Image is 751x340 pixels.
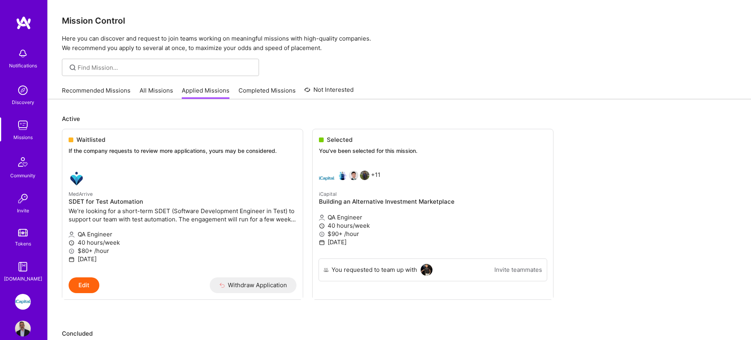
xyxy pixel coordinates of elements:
[13,321,33,336] a: User Avatar
[69,230,296,238] p: QA Engineer
[69,255,296,263] p: [DATE]
[12,98,34,106] div: Discovery
[76,136,105,144] span: Waitlisted
[15,240,31,248] div: Tokens
[17,206,29,215] div: Invite
[4,275,42,283] div: [DOMAIN_NAME]
[13,133,33,141] div: Missions
[15,294,31,310] img: iCapital: Building an Alternative Investment Marketplace
[210,277,297,293] button: Withdraw Application
[15,82,31,98] img: discovery
[182,86,229,99] a: Applied Missions
[69,277,99,293] button: Edit
[68,63,77,72] i: icon SearchGrey
[69,171,84,186] img: MedArrive company logo
[13,152,32,171] img: Community
[18,229,28,236] img: tokens
[69,256,75,262] i: icon Calendar
[15,259,31,275] img: guide book
[10,171,35,180] div: Community
[13,294,33,310] a: iCapital: Building an Alternative Investment Marketplace
[9,61,37,70] div: Notifications
[62,115,737,123] p: Active
[78,63,253,72] input: Find Mission...
[304,85,354,99] a: Not Interested
[140,86,173,99] a: All Missions
[16,16,32,30] img: logo
[69,232,75,238] i: icon Applicant
[69,247,296,255] p: $80+ /hour
[62,329,737,338] p: Concluded
[15,191,31,206] img: Invite
[69,147,296,155] p: If the company requests to review more applications, yours may be considered.
[62,86,130,99] a: Recommended Missions
[15,46,31,61] img: bell
[69,240,75,246] i: icon Clock
[69,248,75,254] i: icon MoneyGray
[62,34,737,53] p: Here you can discover and request to join teams working on meaningful missions with high-quality ...
[69,207,296,223] p: We’re looking for a short-term SDET (Software Development Engineer in Test) to support our team w...
[15,117,31,133] img: teamwork
[239,86,296,99] a: Completed Missions
[15,321,31,336] img: User Avatar
[69,198,296,205] h4: SDET for Test Automation
[69,238,296,247] p: 40 hours/week
[69,191,93,197] small: MedArrive
[62,164,303,277] a: MedArrive company logoMedArriveSDET for Test AutomationWe’re looking for a short-term SDET (Softw...
[62,16,737,26] h3: Mission Control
